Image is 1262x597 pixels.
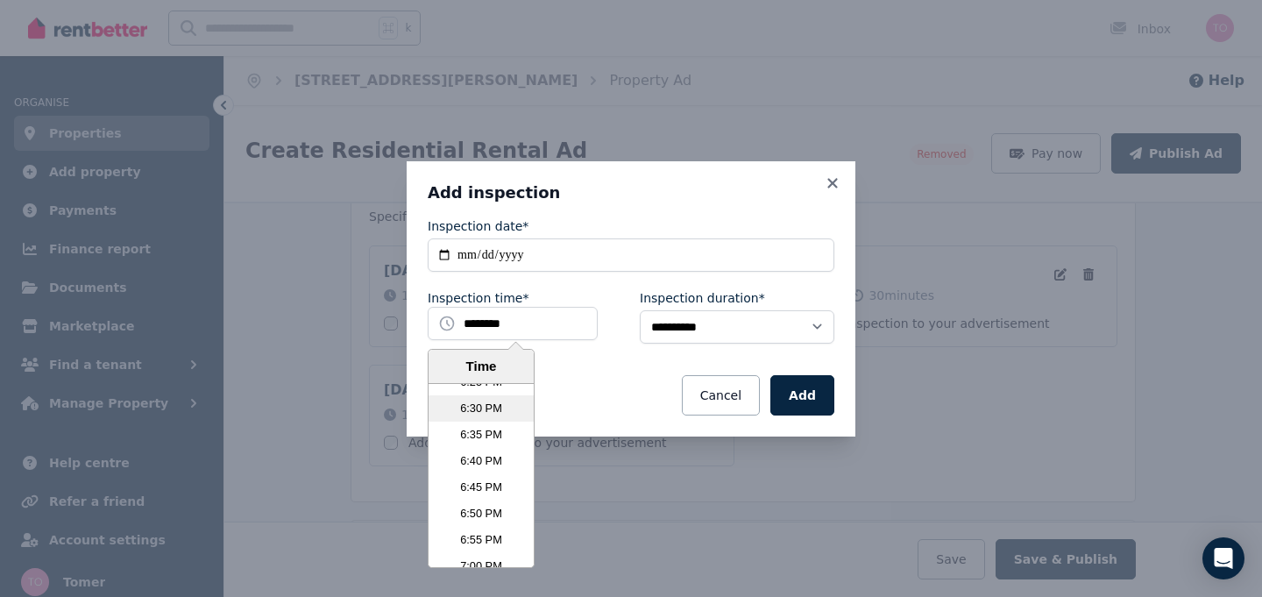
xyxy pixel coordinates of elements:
div: Time [433,357,529,377]
ul: Time [429,384,534,567]
button: Cancel [682,375,760,416]
li: 6:35 PM [429,422,534,448]
h3: Add inspection [428,182,834,203]
li: 7:00 PM [429,553,534,579]
li: 6:40 PM [429,448,534,474]
label: Inspection date* [428,217,528,235]
label: Inspection duration* [640,289,765,307]
label: Inspection time* [428,289,528,307]
li: 6:55 PM [429,527,534,553]
button: Add [770,375,834,416]
li: 6:50 PM [429,501,534,527]
li: 6:45 PM [429,474,534,501]
div: Open Intercom Messenger [1202,537,1244,579]
li: 6:30 PM [429,395,534,422]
